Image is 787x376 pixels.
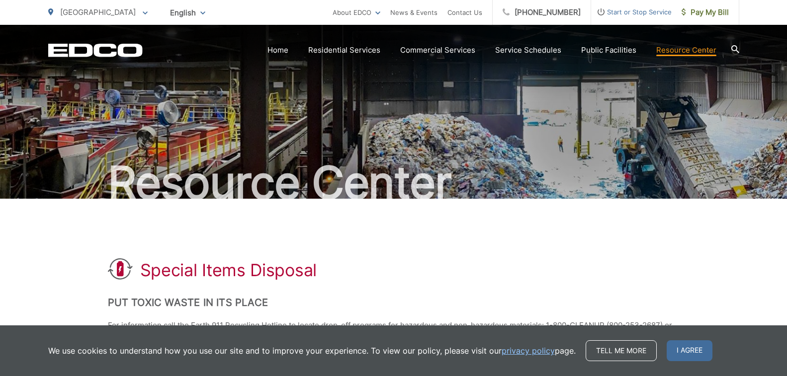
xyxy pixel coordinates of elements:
[163,4,213,21] span: English
[656,44,716,56] a: Resource Center
[48,158,739,208] h2: Resource Center
[333,6,380,18] a: About EDCO
[682,6,729,18] span: Pay My Bill
[586,340,657,361] a: Tell me more
[48,345,576,357] p: We use cookies to understand how you use our site and to improve your experience. To view our pol...
[502,345,555,357] a: privacy policy
[495,44,561,56] a: Service Schedules
[140,260,317,280] h1: Special Items Disposal
[581,44,636,56] a: Public Facilities
[108,319,680,343] p: For information call the Earth 911 Recycling Hotline to locate drop-off programs for hazardous an...
[447,6,482,18] a: Contact Us
[108,297,680,308] h2: Put Toxic Waste In Its Place
[667,340,712,361] span: I agree
[60,7,136,17] span: [GEOGRAPHIC_DATA]
[390,6,437,18] a: News & Events
[308,44,380,56] a: Residential Services
[48,43,143,57] a: EDCD logo. Return to the homepage.
[400,44,475,56] a: Commercial Services
[267,44,288,56] a: Home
